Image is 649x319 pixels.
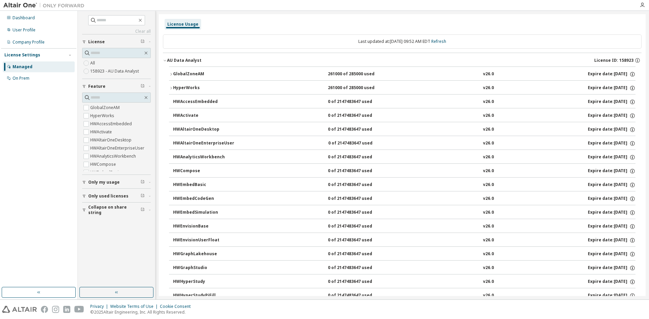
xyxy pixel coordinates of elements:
div: HWCompose [173,168,234,174]
div: Company Profile [13,39,45,45]
span: Feature [88,84,105,89]
div: Last updated at: [DATE] 09:52 AM EDT [163,34,642,49]
div: HWEmbedBasic [173,182,234,188]
button: HWAltairOneDesktop0 of 2147483647 usedv26.0Expire date:[DATE] [173,122,635,137]
div: HWGraphLakehouse [173,251,234,257]
div: 261000 of 285000 used [328,85,389,91]
button: Only my usage [82,175,151,190]
div: GlobalZoneAM [173,71,234,77]
img: facebook.svg [41,306,48,313]
span: Clear filter [141,180,145,185]
div: Expire date: [DATE] [588,154,635,160]
button: HWEmbedBasic0 of 2147483647 usedv26.0Expire date:[DATE] [173,178,635,192]
div: User Profile [13,27,35,33]
div: HWAccessEmbedded [173,99,234,105]
img: Altair One [3,2,88,9]
div: Expire date: [DATE] [588,223,635,230]
div: License Settings [4,52,40,58]
div: v26.0 [483,140,494,147]
button: License [82,34,151,49]
div: Expire date: [DATE] [588,113,635,119]
button: HWAnalyticsWorkbench0 of 2147483647 usedv26.0Expire date:[DATE] [173,150,635,165]
div: Expire date: [DATE] [588,182,635,188]
button: HyperWorks261000 of 285000 usedv26.0Expire date:[DATE] [169,81,635,96]
div: 0 of 2147483647 used [328,279,389,285]
button: HWEmbedSimulation0 of 2147483647 usedv26.0Expire date:[DATE] [173,205,635,220]
div: v26.0 [483,223,494,230]
img: linkedin.svg [63,306,70,313]
div: Expire date: [DATE] [588,196,635,202]
div: Expire date: [DATE] [588,251,635,257]
div: 0 of 2147483647 used [328,127,389,133]
div: Expire date: [DATE] [588,168,635,174]
div: On Prem [13,76,29,81]
div: Expire date: [DATE] [588,140,635,147]
div: 0 of 2147483647 used [328,251,389,257]
a: Refresh [431,38,446,44]
div: v26.0 [483,168,494,174]
label: HWAnalyticsWorkbench [90,152,137,160]
div: HWAnalyticsWorkbench [173,154,234,160]
label: HWCompose [90,160,117,168]
div: 0 of 2147483647 used [328,223,389,230]
div: HWEmbedSimulation [173,210,234,216]
div: HyperWorks [173,85,234,91]
img: altair_logo.svg [2,306,37,313]
button: HWActivate0 of 2147483647 usedv26.0Expire date:[DATE] [173,108,635,123]
div: v26.0 [483,127,494,133]
div: Expire date: [DATE] [588,99,635,105]
div: Expire date: [DATE] [588,71,635,77]
div: 0 of 2147483647 used [328,196,389,202]
div: Managed [13,64,32,70]
span: Clear filter [141,84,145,89]
span: Only used licenses [88,193,128,199]
label: HWAltairOneDesktop [90,136,133,144]
div: HWEnvisionBase [173,223,234,230]
div: HWEnvisionUserFloat [173,237,234,243]
span: Collapse on share string [88,205,141,215]
button: HWGraphLakehouse0 of 2147483647 usedv26.0Expire date:[DATE] [173,247,635,262]
button: HWGraphStudio0 of 2147483647 usedv26.0Expire date:[DATE] [173,261,635,275]
button: HWEnvisionBase0 of 2147483647 usedv26.0Expire date:[DATE] [173,219,635,234]
div: Expire date: [DATE] [588,127,635,133]
div: v26.0 [483,279,494,285]
div: HWAltairOneEnterpriseUser [173,140,234,147]
div: Cookie Consent [160,304,195,309]
div: v26.0 [483,99,494,105]
span: License ID: 158923 [594,58,633,63]
div: Expire date: [DATE] [588,293,635,299]
button: HWAltairOneEnterpriseUser0 of 2147483647 usedv26.0Expire date:[DATE] [173,136,635,151]
label: HyperWorks [90,112,116,120]
button: Collapse on share string [82,203,151,217]
div: 0 of 2147483647 used [328,168,389,174]
label: All [90,59,96,67]
span: License [88,39,105,45]
div: 0 of 2147483647 used [328,154,389,160]
label: HWActivate [90,128,113,136]
div: Expire date: [DATE] [588,265,635,271]
button: Feature [82,79,151,94]
button: HWEmbedCodeGen0 of 2147483647 usedv26.0Expire date:[DATE] [173,191,635,206]
div: v26.0 [483,251,494,257]
div: v26.0 [483,85,494,91]
button: HWAccessEmbedded0 of 2147483647 usedv26.0Expire date:[DATE] [173,95,635,109]
div: Expire date: [DATE] [588,279,635,285]
div: v26.0 [483,196,494,202]
div: 0 of 2147483647 used [328,293,389,299]
button: AU Data AnalystLicense ID: 158923 [163,53,642,68]
div: AU Data Analyst [167,58,201,63]
span: Clear filter [141,39,145,45]
button: GlobalZoneAM261000 of 285000 usedv26.0Expire date:[DATE] [169,67,635,82]
button: HWHyperStudyPiFill0 of 2147483647 usedv26.0Expire date:[DATE] [173,288,635,303]
div: Expire date: [DATE] [588,85,635,91]
div: 0 of 2147483647 used [328,210,389,216]
button: Only used licenses [82,189,151,204]
button: HWCompose0 of 2147483647 usedv26.0Expire date:[DATE] [173,164,635,179]
label: GlobalZoneAM [90,104,121,112]
div: v26.0 [483,265,494,271]
div: HWGraphStudio [173,265,234,271]
div: Privacy [90,304,110,309]
div: v26.0 [483,182,494,188]
div: v26.0 [483,154,494,160]
img: youtube.svg [74,306,84,313]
